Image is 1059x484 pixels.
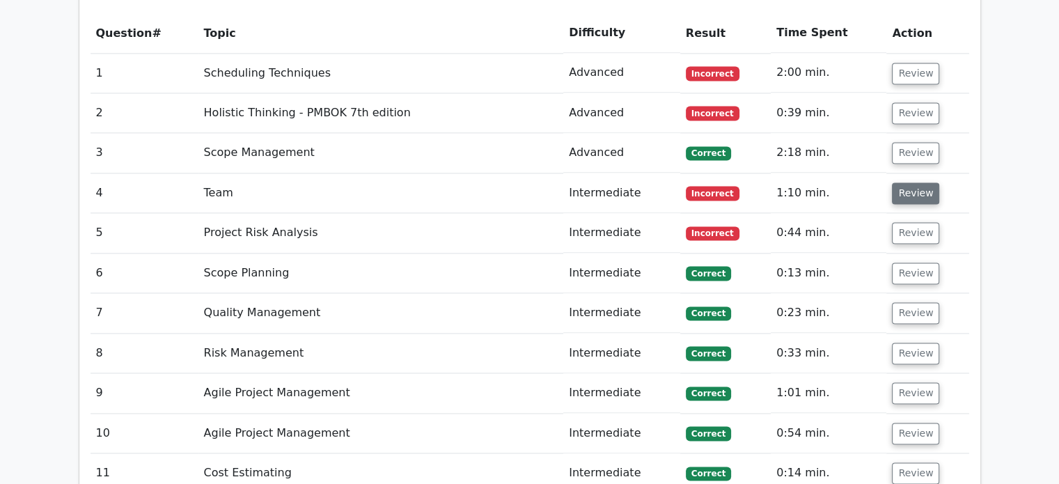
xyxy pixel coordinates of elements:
button: Review [892,263,939,284]
button: Review [892,63,939,84]
span: Incorrect [686,226,739,240]
th: Time Spent [771,13,886,53]
span: Correct [686,266,731,280]
td: Scope Management [198,133,564,173]
td: 6 [91,253,198,293]
td: 2 [91,93,198,133]
td: Intermediate [563,253,680,293]
td: 3 [91,133,198,173]
td: Quality Management [198,293,564,333]
td: Intermediate [563,213,680,253]
button: Review [892,423,939,444]
td: Intermediate [563,334,680,373]
span: Correct [686,467,731,481]
button: Review [892,302,939,324]
td: 0:23 min. [771,293,886,333]
td: 9 [91,373,198,413]
td: 5 [91,213,198,253]
td: Project Risk Analysis [198,213,564,253]
td: Scope Planning [198,253,564,293]
td: 1 [91,53,198,93]
td: 0:54 min. [771,414,886,453]
td: 1:01 min. [771,373,886,413]
span: Correct [686,346,731,360]
button: Review [892,182,939,204]
td: Scheduling Techniques [198,53,564,93]
th: Topic [198,13,564,53]
button: Review [892,102,939,124]
td: Risk Management [198,334,564,373]
th: Difficulty [563,13,680,53]
button: Review [892,142,939,164]
span: Incorrect [686,106,739,120]
span: Question [96,26,152,40]
td: 0:44 min. [771,213,886,253]
button: Review [892,382,939,404]
td: 7 [91,293,198,333]
button: Review [892,462,939,484]
td: Intermediate [563,414,680,453]
td: 1:10 min. [771,173,886,213]
td: Team [198,173,564,213]
button: Review [892,343,939,364]
td: Holistic Thinking - PMBOK 7th edition [198,93,564,133]
td: 2:18 min. [771,133,886,173]
span: Correct [686,306,731,320]
th: Action [886,13,968,53]
td: 0:39 min. [771,93,886,133]
span: Correct [686,387,731,400]
span: Correct [686,426,731,440]
td: Intermediate [563,373,680,413]
span: Correct [686,146,731,160]
td: 2:00 min. [771,53,886,93]
td: 0:33 min. [771,334,886,373]
span: Incorrect [686,66,739,80]
th: # [91,13,198,53]
td: Advanced [563,133,680,173]
td: 4 [91,173,198,213]
td: Agile Project Management [198,373,564,413]
span: Incorrect [686,186,739,200]
td: Intermediate [563,173,680,213]
th: Result [680,13,771,53]
td: Intermediate [563,293,680,333]
button: Review [892,222,939,244]
td: 10 [91,414,198,453]
td: 0:13 min. [771,253,886,293]
td: Advanced [563,93,680,133]
td: 8 [91,334,198,373]
td: Advanced [563,53,680,93]
td: Agile Project Management [198,414,564,453]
